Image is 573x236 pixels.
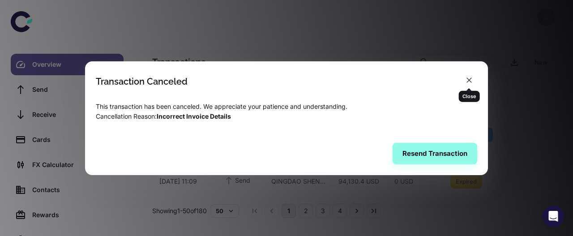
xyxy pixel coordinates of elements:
[96,102,477,112] p: This transaction has been canceled. We appreciate your patience and understanding.
[157,112,231,120] span: Incorrect Invoice Details
[543,206,564,227] div: Open Intercom Messenger
[96,112,477,121] p: Cancellation Reason :
[393,143,477,164] button: Resend Transaction
[96,76,188,87] div: Transaction Canceled
[459,91,480,102] div: Close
